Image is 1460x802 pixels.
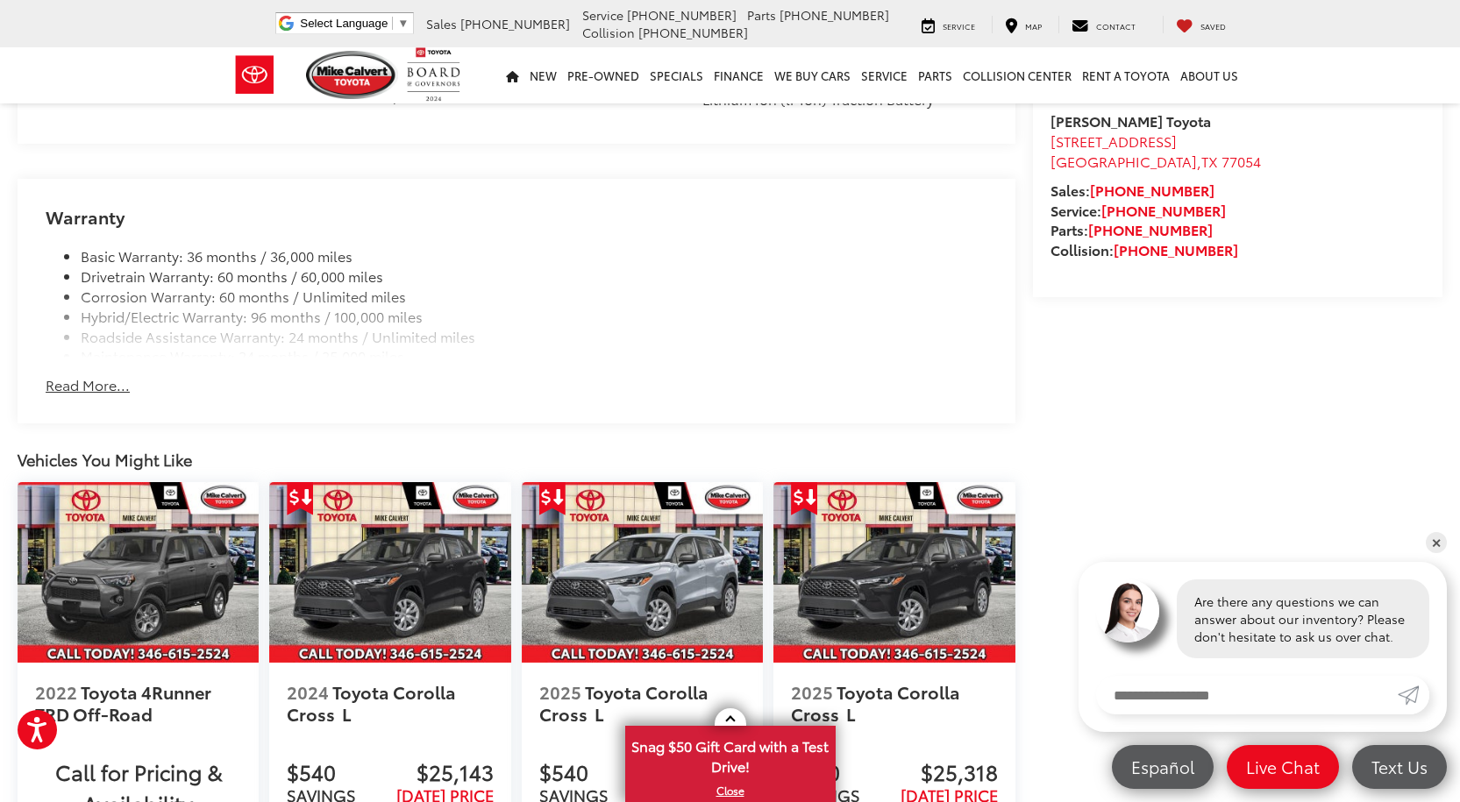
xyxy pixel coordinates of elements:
span: Sales [426,15,457,32]
span: Live Chat [1237,756,1328,777]
span: Saved [1200,20,1226,32]
li: Drivetrain Warranty: 60 months / 60,000 miles [81,266,986,287]
a: Service [908,16,988,33]
a: Submit [1398,676,1429,714]
span: Service [943,20,975,32]
span: [GEOGRAPHIC_DATA] [1050,151,1197,171]
a: Contact [1058,16,1149,33]
span: Español [1122,756,1203,777]
span: Get Price Drop Alert [539,482,566,515]
a: [PHONE_NUMBER] [1114,239,1238,259]
span: [STREET_ADDRESS] [1050,131,1177,151]
a: WE BUY CARS [769,47,856,103]
strong: Collision: [1050,239,1238,259]
span: [PHONE_NUMBER] [780,6,889,24]
a: Service [856,47,913,103]
span: TX [1201,151,1218,171]
a: Map [992,16,1055,33]
span: 2025 [791,679,833,704]
span: 2022 [35,679,77,704]
span: Collision [582,24,635,41]
a: Live Chat [1227,745,1339,789]
a: Parts [913,47,958,103]
span: ▼ [397,17,409,30]
a: 2025 Toyota Corolla Cross L 2025 Toyota Corolla Cross L [773,482,1015,664]
a: Rent a Toyota [1077,47,1175,103]
h2: Warranty [46,207,986,226]
a: Text Us [1352,745,1447,789]
input: Enter your message [1096,676,1398,714]
a: About Us [1175,47,1243,103]
a: [PHONE_NUMBER] [1088,219,1213,239]
span: Get Price Drop Alert [791,482,817,515]
a: Collision Center [958,47,1077,103]
span: , [1050,151,1261,171]
img: Agent profile photo [1096,579,1159,642]
a: 2022 Toyota 4Runner TRD Off-Road 2022 Toyota 4Runner TRD Off-Road [18,482,259,664]
a: My Saved Vehicles [1163,16,1239,33]
a: Specials [645,47,709,103]
strong: Service: [1050,200,1226,220]
span: Text Us [1363,756,1436,777]
div: Are there any questions we can answer about our inventory? Please don't hesitate to ask us over c... [1177,579,1429,658]
a: New [524,47,562,103]
span: [PHONE_NUMBER] [627,6,737,24]
a: [STREET_ADDRESS] [GEOGRAPHIC_DATA],TX 77054 [1050,131,1261,171]
a: Pre-Owned [562,47,645,103]
span: $540 [791,756,894,787]
span: [PHONE_NUMBER] [460,15,570,32]
span: 2025 [539,679,581,704]
strong: Parts: [1050,219,1213,239]
span: Parts [747,6,776,24]
span: L [595,701,604,726]
span: Get Price Drop Alert [287,482,313,515]
span: Toyota 4Runner [81,679,215,704]
span: Select Language [300,17,388,30]
a: 2025 Toyota Corolla Cross L 2025 Toyota Corolla Cross L [522,482,763,664]
img: 2025 Toyota Corolla Cross L [522,482,763,664]
span: Toyota Corolla Cross [539,679,709,726]
a: Home [501,47,524,103]
li: Basic Warranty: 36 months / 36,000 miles [81,246,986,266]
a: 2025 Toyota Corolla Cross L [539,671,745,735]
span: $540 [287,756,390,787]
a: Finance [709,47,769,103]
span: Toyota Corolla Cross [287,679,456,726]
span: TRD Off-Road [35,701,153,726]
span: Toyota Corolla Cross [791,679,960,726]
img: 2022 Toyota 4Runner TRD Off-Road [18,482,259,664]
span: Contact [1096,20,1136,32]
img: Mike Calvert Toyota [306,51,399,99]
span: L [342,701,352,726]
a: [PHONE_NUMBER] [1101,200,1226,220]
span: $25,318 [894,756,998,787]
strong: [PERSON_NAME] Toyota [1050,110,1211,131]
span: [PHONE_NUMBER] [638,24,748,41]
a: [PHONE_NUMBER] [1090,180,1214,200]
span: L [846,701,856,726]
li: Corrosion Warranty: 60 months / Unlimited miles [81,287,986,307]
a: Select Language​ [300,17,409,30]
a: 2025 Toyota Corolla Cross L [791,671,997,735]
span: 77054 [1221,151,1261,171]
span: Service [582,6,623,24]
button: Read More... [46,375,130,395]
span: $25,143 [390,756,494,787]
span: 2024 [287,679,329,704]
img: Toyota [222,46,288,103]
a: Español [1112,745,1214,789]
a: 2024 Toyota Corolla Cross L [287,671,493,735]
div: Vehicles You Might Like [18,450,1015,470]
span: Map [1025,20,1042,32]
span: $540 [539,756,643,787]
img: 2025 Toyota Corolla Cross L [773,482,1015,664]
a: 2024 Toyota Corolla Cross L 2024 Toyota Corolla Cross L [269,482,510,664]
span: ​ [392,17,393,30]
span: Snag $50 Gift Card with a Test Drive! [627,727,834,781]
a: 2022 Toyota 4Runner TRD Off-Road [35,671,241,735]
img: 2024 Toyota Corolla Cross L [269,482,510,664]
strong: Sales: [1050,180,1214,200]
